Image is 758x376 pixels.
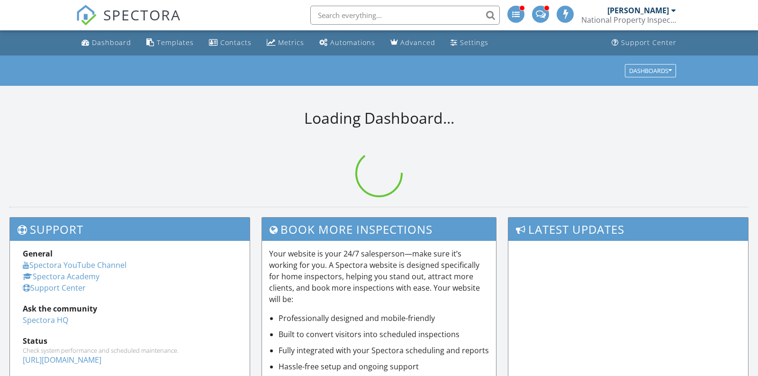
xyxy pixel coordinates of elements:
a: Spectora HQ [23,315,68,325]
img: The Best Home Inspection Software - Spectora [76,5,97,26]
a: Metrics [263,34,308,52]
a: Automations (Advanced) [316,34,379,52]
div: Dashboards [629,67,672,74]
div: Check system performance and scheduled maintenance. [23,347,237,354]
li: Professionally designed and mobile-friendly [279,312,489,324]
div: National Property Inspections [581,15,676,25]
div: Support Center [621,38,677,47]
a: Templates [143,34,198,52]
li: Built to convert visitors into scheduled inspections [279,329,489,340]
div: Dashboard [92,38,131,47]
li: Fully integrated with your Spectora scheduling and reports [279,345,489,356]
div: Advanced [400,38,435,47]
input: Search everything... [310,6,500,25]
h3: Book More Inspections [262,218,496,241]
button: Dashboards [625,64,676,77]
li: Hassle-free setup and ongoing support [279,361,489,372]
div: [PERSON_NAME] [607,6,669,15]
a: [URL][DOMAIN_NAME] [23,355,101,365]
a: Spectora YouTube Channel [23,260,126,270]
div: Ask the community [23,303,237,314]
a: Contacts [205,34,255,52]
a: Advanced [387,34,439,52]
a: Support Center [608,34,680,52]
span: SPECTORA [103,5,181,25]
a: SPECTORA [76,13,181,33]
div: Automations [330,38,375,47]
div: Settings [460,38,488,47]
div: Templates [157,38,194,47]
a: Support Center [23,283,86,293]
a: Dashboard [78,34,135,52]
strong: General [23,248,53,259]
h3: Support [10,218,250,241]
div: Contacts [220,38,252,47]
p: Your website is your 24/7 salesperson—make sure it’s working for you. A Spectora website is desig... [269,248,489,305]
div: Status [23,335,237,347]
div: Metrics [278,38,304,47]
a: Spectora Academy [23,271,99,282]
a: Settings [447,34,492,52]
h3: Latest Updates [508,218,748,241]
